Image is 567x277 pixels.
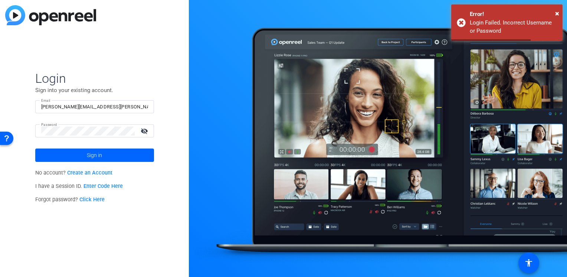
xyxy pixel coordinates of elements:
[67,170,112,176] a: Create an Account
[136,126,154,136] mat-icon: visibility_off
[35,196,105,203] span: Forgot password?
[524,258,533,267] mat-icon: accessibility
[87,146,102,164] span: Sign in
[35,71,154,86] span: Login
[5,5,96,25] img: blue-gradient.svg
[35,170,113,176] span: No account?
[83,183,123,189] a: Enter Code Here
[35,183,123,189] span: I have a Session ID.
[35,149,154,162] button: Sign in
[470,10,557,19] div: Error!
[79,196,105,203] a: Click Here
[35,86,154,94] p: Sign into your existing account.
[470,19,557,35] div: Login Failed. Incorrect Username or Password
[41,123,57,127] mat-label: Password
[41,102,148,111] input: Enter Email Address
[41,98,50,102] mat-label: Email
[555,9,559,18] span: ×
[555,8,559,19] button: Close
